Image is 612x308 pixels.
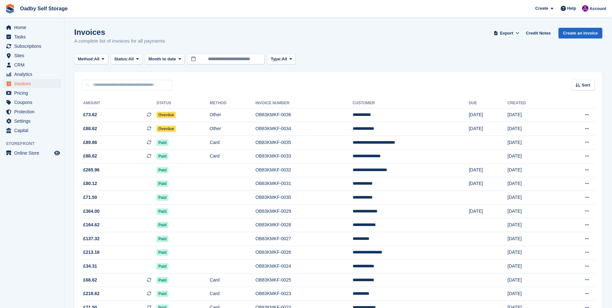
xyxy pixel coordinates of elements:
td: OB83KMKF-0030 [256,191,353,205]
td: OB83KMKF-0023 [256,287,353,301]
span: Status: [114,56,128,62]
td: Other [210,122,256,136]
span: All [282,56,287,62]
button: Type: All [267,54,296,65]
a: menu [3,79,61,88]
span: Analytics [14,70,53,79]
button: Status: All [111,54,142,65]
span: Storefront [6,140,64,147]
td: [DATE] [507,163,558,177]
span: All [94,56,100,62]
span: £73.62 [83,111,97,118]
td: Card [210,149,256,163]
th: Amount [82,98,156,108]
td: [DATE] [507,204,558,218]
span: Paid [156,263,168,270]
span: £89.86 [83,139,97,146]
span: Type: [271,56,282,62]
button: Method: All [74,54,108,65]
a: menu [3,98,61,107]
td: [DATE] [469,108,507,122]
td: OB83KMKF-0033 [256,149,353,163]
span: £213.16 [83,249,100,256]
td: OB83KMKF-0034 [256,122,353,136]
td: [DATE] [469,122,507,136]
span: Paid [156,249,168,256]
a: menu [3,60,61,69]
td: [DATE] [507,122,558,136]
td: OB83KMKF-0035 [256,136,353,149]
td: Other [210,108,256,122]
span: CRM [14,60,53,69]
h1: Invoices [74,28,165,36]
span: Online Store [14,149,53,158]
span: Paid [156,180,168,187]
td: [DATE] [507,260,558,273]
span: £164.62 [83,221,100,228]
a: menu [3,126,61,135]
span: £364.00 [83,208,100,215]
a: menu [3,32,61,41]
td: [DATE] [507,177,558,191]
span: Sites [14,51,53,60]
td: OB83KMKF-0027 [256,232,353,246]
td: [DATE] [507,136,558,149]
span: Paid [156,167,168,173]
td: [DATE] [507,108,558,122]
a: menu [3,88,61,98]
a: menu [3,42,61,51]
span: Paid [156,208,168,215]
span: All [128,56,134,62]
span: Overdue [156,112,176,118]
a: Oadby Self Storage [17,3,70,14]
span: £71.50 [83,194,97,201]
td: Card [210,287,256,301]
span: Tasks [14,32,53,41]
a: menu [3,23,61,32]
span: Paid [156,139,168,146]
span: Paid [156,236,168,242]
span: Paid [156,194,168,201]
th: Due [469,98,507,108]
td: [DATE] [507,273,558,287]
a: menu [3,117,61,126]
span: Sort [582,82,590,88]
a: Credit Notes [523,28,553,38]
td: [DATE] [507,232,558,246]
td: [DATE] [507,287,558,301]
span: £137.32 [83,235,100,242]
td: [DATE] [507,149,558,163]
button: Export [492,28,521,38]
td: [DATE] [469,163,507,177]
td: OB83KMKF-0031 [256,177,353,191]
th: Customer [353,98,469,108]
span: Pricing [14,88,53,98]
td: [DATE] [507,218,558,232]
button: Month to date [145,54,185,65]
span: Overdue [156,126,176,132]
span: Invoices [14,79,53,88]
span: £88.62 [83,125,97,132]
span: £88.62 [83,153,97,159]
th: Method [210,98,256,108]
span: £34.31 [83,263,97,270]
a: Preview store [53,149,61,157]
th: Created [507,98,558,108]
a: Create an Invoice [558,28,602,38]
td: OB83KMKF-0025 [256,273,353,287]
a: menu [3,149,61,158]
span: Month to date [148,56,176,62]
img: Sanjeave Nagra [582,5,588,12]
span: Paid [156,153,168,159]
td: OB83KMKF-0024 [256,260,353,273]
td: Card [210,273,256,287]
span: Protection [14,107,53,116]
span: Account [589,5,606,12]
span: Paid [156,222,168,228]
td: OB83KMKF-0028 [256,218,353,232]
td: OB83KMKF-0029 [256,204,353,218]
p: A complete list of invoices for all payments [74,37,165,45]
span: £68.62 [83,277,97,283]
a: menu [3,70,61,79]
td: OB83KMKF-0036 [256,108,353,122]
